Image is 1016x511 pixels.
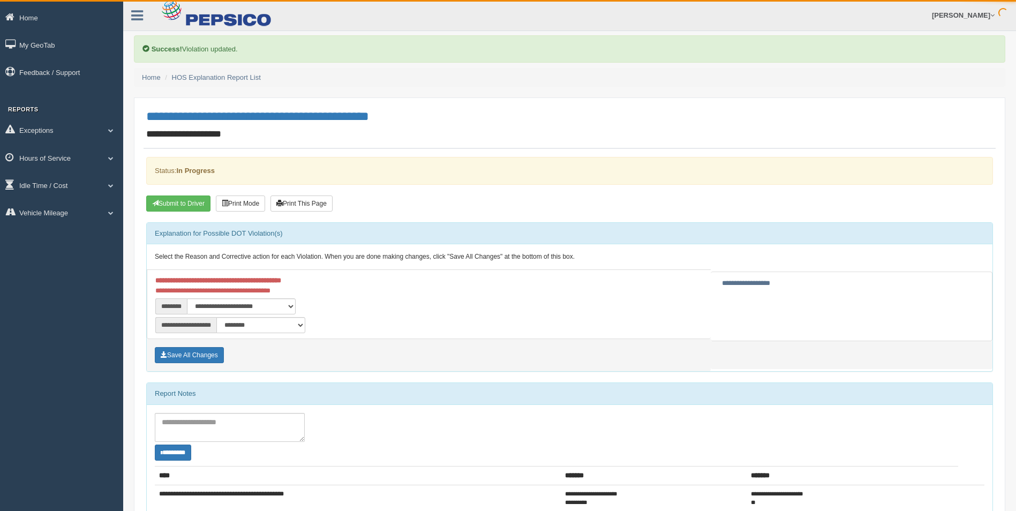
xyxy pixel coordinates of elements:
div: Select the Reason and Corrective action for each Violation. When you are done making changes, cli... [147,244,992,270]
button: Change Filter Options [155,445,191,461]
button: Submit To Driver [146,196,210,212]
strong: In Progress [176,167,215,175]
a: Home [142,73,161,81]
button: Print Mode [216,196,265,212]
button: Save [155,347,224,363]
b: Success! [152,45,182,53]
a: HOS Explanation Report List [172,73,261,81]
div: Status: [146,157,993,184]
div: Explanation for Possible DOT Violation(s) [147,223,992,244]
button: Print This Page [270,196,333,212]
div: Violation updated. [134,35,1005,63]
div: Report Notes [147,383,992,404]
